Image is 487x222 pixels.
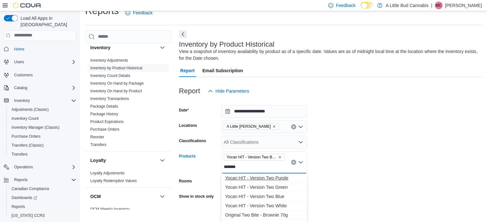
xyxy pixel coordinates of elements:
a: [US_STATE] CCRS [9,212,47,219]
div: OCM [85,205,171,216]
button: Open list of options [298,124,303,129]
button: Catalog [12,84,30,92]
span: Inventory Count Details [90,73,130,78]
a: Transfers [90,142,106,147]
input: Dark Mode [361,2,374,9]
a: Inventory On Hand by Package [90,81,144,86]
a: Reports [9,203,28,211]
a: Feedback [123,6,155,19]
span: Purchase Orders [9,133,76,140]
a: Dashboards [6,193,79,202]
span: Catalog [12,84,76,92]
span: Canadian Compliance [9,185,76,193]
a: Transfers (Classic) [9,142,46,149]
div: Yocan HIT - Version Two White [225,203,303,209]
span: Dashboards [9,194,76,202]
a: Package History [90,112,118,116]
a: Inventory by Product Historical [90,66,142,70]
h3: Inventory by Product Historical [179,41,274,48]
span: Yocan HIT - Version Two Black [224,154,285,161]
button: Yocan HIT - Version Two Purple [221,173,307,183]
span: Operations [12,163,76,171]
button: Adjustments (Classic) [6,105,79,114]
button: Transfers [6,150,79,159]
button: Reports [1,175,79,184]
span: Reports [9,203,76,211]
a: Loyalty Redemption Values [90,179,137,183]
a: Purchase Orders [9,133,43,140]
p: A Little Bud Cannabis [386,2,428,9]
span: Loyalty Redemption Values [90,178,137,183]
button: Reports [12,176,30,184]
button: Reports [6,202,79,211]
button: Yocan HIT - Version Two White [221,201,307,211]
span: Transfers (Classic) [9,142,76,149]
button: Loyalty [158,157,166,164]
div: View a snapshot of inventory availability by product as of a specific date. Values are as of midn... [179,48,479,62]
span: Loyalty Adjustments [90,171,125,176]
span: Inventory Adjustments [90,58,128,63]
a: Canadian Compliance [9,185,52,193]
span: Customers [14,73,33,78]
button: Close list of options [298,160,303,165]
div: Loyalty [85,169,171,187]
button: Open list of options [298,140,303,145]
span: A Little Bud Whistler [224,123,279,130]
span: Transfers [9,150,76,158]
span: Email Subscription [202,64,243,77]
span: Transfers [12,152,28,157]
button: Inventory [158,44,166,51]
span: Inventory Transactions [90,96,129,101]
input: Press the down key to open a popover containing a calendar. [221,105,307,118]
button: Transfers (Classic) [6,141,79,150]
h3: Inventory [90,44,110,51]
a: Customers [12,71,35,79]
a: Purchase Orders [90,127,119,132]
button: Users [1,57,79,66]
p: [PERSON_NAME] [445,2,482,9]
span: Feedback [133,10,152,16]
span: Report [180,64,195,77]
span: OCM Weekly Inventory [90,207,130,212]
button: Inventory Count [6,114,79,123]
button: Yocan HIT - Version Two Blue [221,192,307,201]
a: Home [12,45,27,53]
h3: OCM [90,193,101,200]
button: Inventory [90,44,157,51]
a: Adjustments (Classic) [9,106,51,113]
a: Reorder [90,135,104,139]
a: Product Expirations [90,119,124,124]
span: Inventory Count [9,115,76,122]
span: MC [436,2,442,9]
span: Reports [14,177,28,182]
button: Inventory [12,97,32,104]
label: Date [179,108,189,113]
span: Canadian Compliance [12,186,49,191]
button: Hide Parameters [205,85,252,97]
span: Catalog [14,85,27,90]
button: Home [1,44,79,54]
span: Transfers [90,142,106,147]
a: Package Details [90,104,118,109]
a: Inventory Count Details [90,73,130,78]
button: Operations [12,163,36,171]
span: Dashboards [12,195,37,200]
div: Inventory [85,57,171,151]
button: Customers [1,70,79,80]
span: Users [12,58,76,66]
button: Catalog [1,83,79,92]
button: Clear input [291,160,296,165]
p: | [431,2,432,9]
a: Inventory On Hand by Product [90,89,142,93]
div: Yocan HIT - Version Two Blue [225,193,303,200]
button: Yocan HIT - Version Two Green [221,183,307,192]
button: Remove A Little Bud Whistler from selection in this group [272,125,276,128]
button: Operations [1,163,79,172]
span: Users [14,59,24,65]
div: Merin Clemis [435,2,442,9]
div: Yocan HIT - Version Two Green [225,184,303,190]
button: Clear input [291,124,296,129]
